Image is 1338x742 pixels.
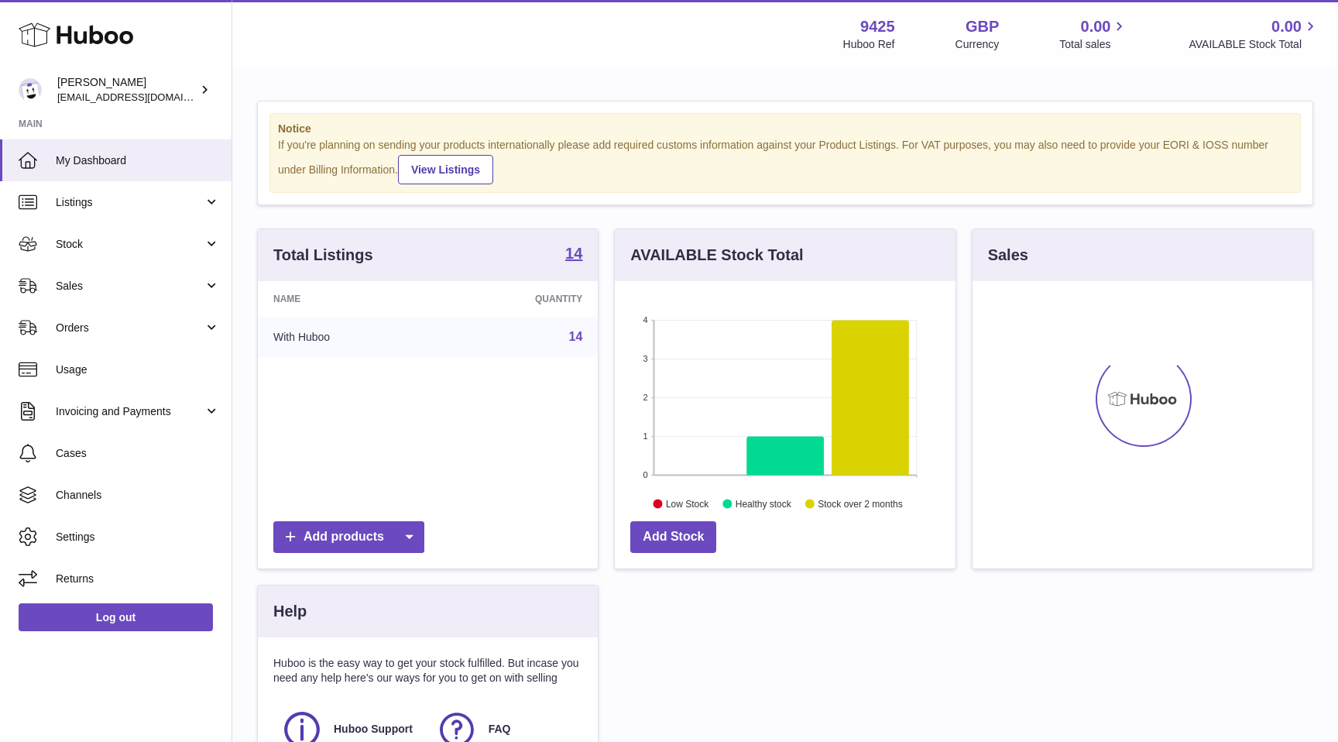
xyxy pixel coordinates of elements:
strong: Notice [278,122,1292,136]
span: Sales [56,279,204,294]
span: Usage [56,362,220,377]
a: 14 [569,330,583,343]
h3: Help [273,601,307,622]
span: Returns [56,572,220,586]
span: Settings [56,530,220,544]
th: Name [258,281,437,317]
span: FAQ [489,722,511,737]
strong: GBP [966,16,999,37]
img: huboo@cbdmd.com [19,78,42,101]
div: Huboo Ref [843,37,895,52]
span: Huboo Support [334,722,413,737]
h3: Total Listings [273,245,373,266]
span: Orders [56,321,204,335]
div: Currency [955,37,1000,52]
span: [EMAIL_ADDRESS][DOMAIN_NAME] [57,91,228,103]
text: 2 [643,393,648,402]
span: Cases [56,446,220,461]
span: Stock [56,237,204,252]
span: 0.00 [1081,16,1111,37]
text: 3 [643,354,648,363]
a: Add Stock [630,521,716,553]
text: Stock over 2 months [818,498,903,509]
a: 0.00 Total sales [1059,16,1128,52]
h3: AVAILABLE Stock Total [630,245,803,266]
text: Low Stock [666,498,709,509]
h3: Sales [988,245,1028,266]
span: AVAILABLE Stock Total [1189,37,1319,52]
td: With Huboo [258,317,437,357]
text: Healthy stock [736,498,792,509]
a: 0.00 AVAILABLE Stock Total [1189,16,1319,52]
div: [PERSON_NAME] [57,75,197,105]
span: My Dashboard [56,153,220,168]
strong: 9425 [860,16,895,37]
text: 4 [643,315,648,325]
a: 14 [565,246,582,264]
span: Invoicing and Payments [56,404,204,419]
span: Channels [56,488,220,503]
span: Total sales [1059,37,1128,52]
p: Huboo is the easy way to get your stock fulfilled. But incase you need any help here's our ways f... [273,656,582,685]
span: Listings [56,195,204,210]
text: 1 [643,431,648,441]
a: Log out [19,603,213,631]
th: Quantity [437,281,599,317]
text: 0 [643,470,648,479]
a: Add products [273,521,424,553]
div: If you're planning on sending your products internationally please add required customs informati... [278,138,1292,184]
strong: 14 [565,246,582,261]
span: 0.00 [1271,16,1302,37]
a: View Listings [398,155,493,184]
